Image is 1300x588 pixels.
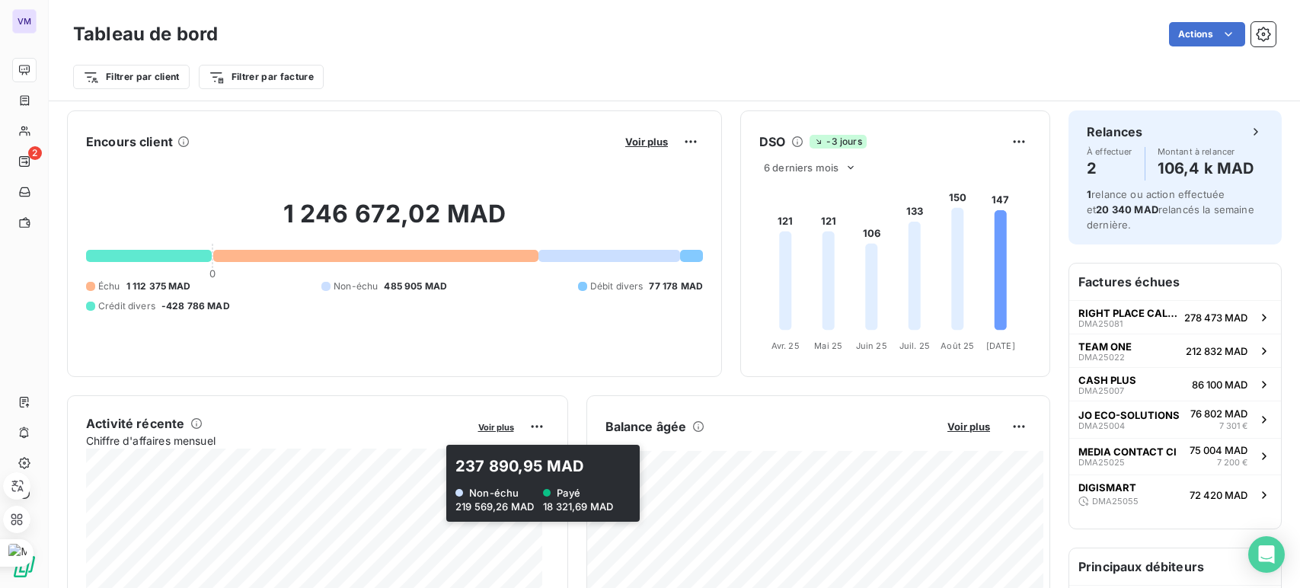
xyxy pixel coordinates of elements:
[1078,481,1136,494] span: DIGISMART
[73,65,190,89] button: Filtrer par client
[1087,156,1132,181] h4: 2
[1078,386,1124,395] span: DMA25007
[771,340,800,351] tspan: Avr. 25
[1069,401,1281,438] button: JO ECO-SOLUTIONSDMA2500476 802 MAD7 301 €
[621,135,672,149] button: Voir plus
[1096,203,1158,216] span: 20 340 MAD
[384,280,447,293] span: 485 905 MAD
[1087,188,1254,231] span: relance ou action effectuée et relancés la semaine dernière.
[947,420,990,433] span: Voir plus
[814,340,842,351] tspan: Mai 25
[1184,312,1247,324] span: 278 473 MAD
[161,299,230,313] span: -428 786 MAD
[943,420,995,433] button: Voir plus
[899,340,930,351] tspan: Juil. 25
[810,135,866,149] span: -3 jours
[1190,444,1247,456] span: 75 004 MAD
[28,146,42,160] span: 2
[199,65,324,89] button: Filtrer par facture
[856,340,887,351] tspan: Juin 25
[1248,536,1285,573] div: Open Intercom Messenger
[1078,340,1132,353] span: TEAM ONE
[1069,475,1281,514] button: DIGISMARTDMA2505572 420 MAD
[86,414,184,433] h6: Activité récente
[1078,458,1125,467] span: DMA25025
[764,161,838,174] span: 6 derniers mois
[478,422,514,433] span: Voir plus
[759,133,785,151] h6: DSO
[1069,300,1281,334] button: RIGHT PLACE CALL [GEOGRAPHIC_DATA]DMA25081278 473 MAD
[1190,407,1247,420] span: 76 802 MAD
[1078,307,1178,319] span: RIGHT PLACE CALL [GEOGRAPHIC_DATA]
[1078,374,1136,386] span: CASH PLUS
[941,340,974,351] tspan: Août 25
[98,299,155,313] span: Crédit divers
[12,9,37,34] div: VM
[1087,188,1091,200] span: 1
[73,21,218,48] h3: Tableau de bord
[1158,147,1254,156] span: Montant à relancer
[1069,264,1281,300] h6: Factures échues
[1087,147,1132,156] span: À effectuer
[1219,420,1247,433] span: 7 301 €
[86,433,468,449] span: Chiffre d'affaires mensuel
[649,280,703,293] span: 77 178 MAD
[12,554,37,579] img: Logo LeanPay
[986,340,1015,351] tspan: [DATE]
[1069,548,1281,585] h6: Principaux débiteurs
[474,420,519,433] button: Voir plus
[1078,446,1177,458] span: MEDIA CONTACT CI
[1190,489,1247,501] span: 72 420 MAD
[1158,156,1254,181] h4: 106,4 k MAD
[1087,123,1142,141] h6: Relances
[334,280,378,293] span: Non-échu
[625,136,668,148] span: Voir plus
[605,417,687,436] h6: Balance âgée
[1069,438,1281,475] button: MEDIA CONTACT CIDMA2502575 004 MAD7 200 €
[1192,379,1247,391] span: 86 100 MAD
[209,267,216,280] span: 0
[1186,345,1247,357] span: 212 832 MAD
[86,133,173,151] h6: Encours client
[1092,497,1139,506] span: DMA25055
[590,280,644,293] span: Débit divers
[1069,334,1281,367] button: TEAM ONEDMA25022212 832 MAD
[1217,456,1247,469] span: 7 200 €
[1078,409,1180,421] span: JO ECO-SOLUTIONS
[98,280,120,293] span: Échu
[1078,319,1123,328] span: DMA25081
[1078,353,1125,362] span: DMA25022
[126,280,191,293] span: 1 112 375 MAD
[1078,421,1125,430] span: DMA25004
[86,199,703,244] h2: 1 246 672,02 MAD
[1069,367,1281,401] button: CASH PLUSDMA2500786 100 MAD
[1169,22,1245,46] button: Actions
